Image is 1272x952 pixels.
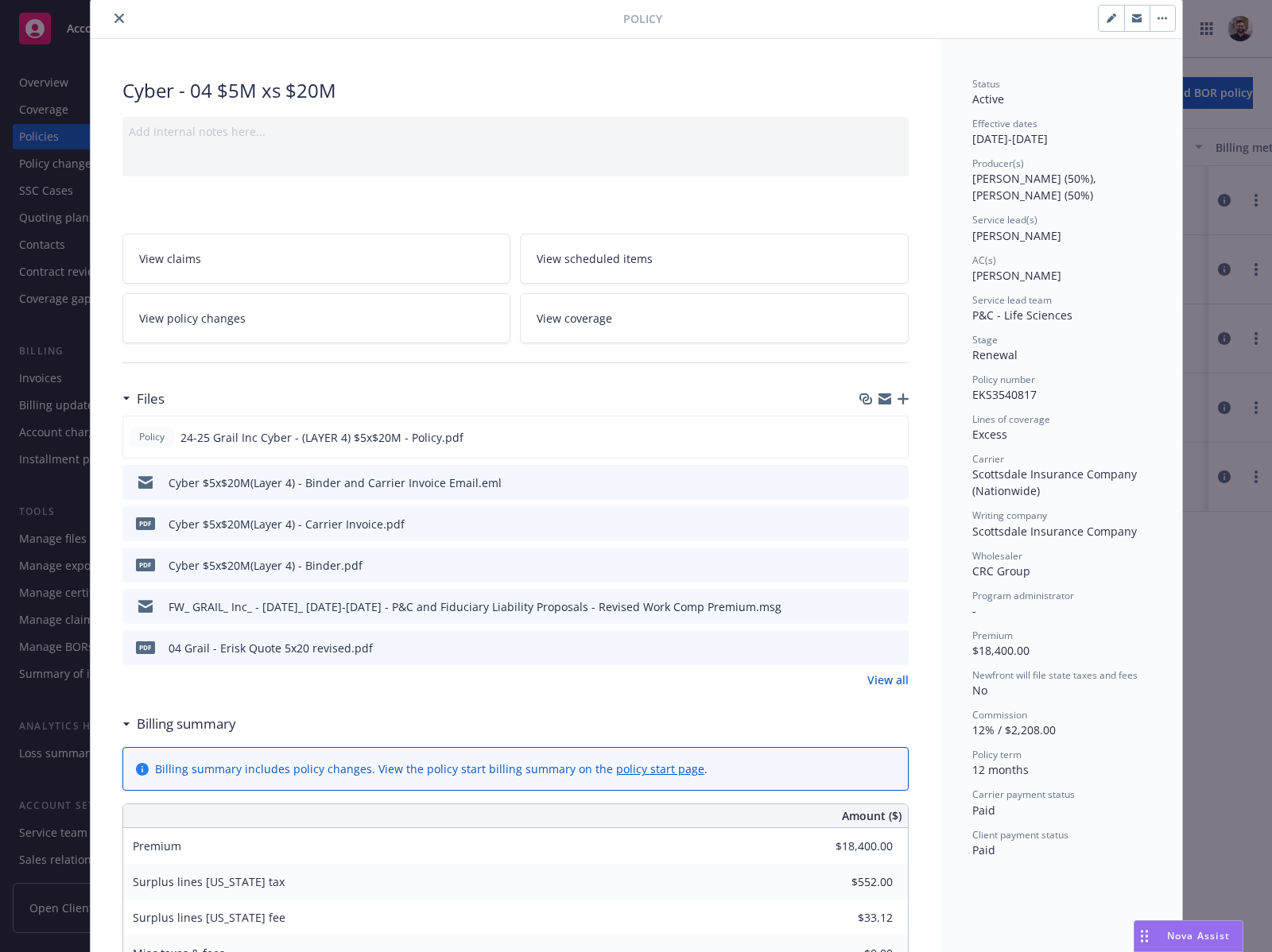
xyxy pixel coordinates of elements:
[799,906,902,930] input: 0.00
[520,234,909,284] a: View scheduled items
[888,557,902,574] button: preview file
[122,77,909,104] div: Cyber - 04 $5M xs $20M
[1134,921,1154,951] div: Drag to move
[888,640,902,656] button: preview file
[972,549,1022,563] span: Wholesaler
[169,640,373,656] div: 04 Grail - Erisk Quote 5x20 revised.pdf
[972,563,1030,579] span: CRC Group
[972,427,1007,442] span: Excess
[972,228,1061,243] span: [PERSON_NAME]
[169,474,502,491] div: Cyber $5x$20M(Layer 4) - Binder and Carrier Invoice Email.eml
[520,293,909,343] a: View coverage
[972,683,987,698] span: No
[888,474,902,491] button: preview file
[139,250,201,267] span: View claims
[863,598,875,615] button: download file
[122,714,236,734] div: Billing summary
[972,77,1000,91] span: Status
[972,466,1140,498] span: Scottsdale Insurance Company (Nationwide)
[888,516,902,532] button: preview file
[972,629,1013,642] span: Premium
[867,671,909,688] a: View all
[180,429,463,446] span: 24-25 Grail Inc Cyber - (LAYER 4) $5x$20M - Policy.pdf
[623,10,662,27] span: Policy
[887,429,902,446] button: preview file
[133,874,285,889] span: Surplus lines [US_STATE] tax
[137,714,236,734] h3: Billing summary
[122,389,165,409] div: Files
[972,157,1024,170] span: Producer(s)
[863,640,875,656] button: download file
[972,828,1068,842] span: Client payment status
[972,253,996,267] span: AC(s)
[862,429,874,446] button: download file
[972,842,995,857] span: Paid
[972,509,1047,522] span: Writing company
[972,347,1018,362] span: Renewal
[863,557,875,574] button: download file
[136,641,155,653] span: pdf
[863,474,875,491] button: download file
[616,761,704,776] a: policy start page
[972,668,1138,682] span: Newfront will file state taxes and fees
[972,171,1099,203] span: [PERSON_NAME] (50%), [PERSON_NAME] (50%)
[136,517,155,529] span: pdf
[888,598,902,615] button: preview file
[537,250,653,267] span: View scheduled items
[972,748,1022,761] span: Policy term
[169,598,781,615] div: FW_ GRAIL_ Inc_ - [DATE]_ [DATE]-[DATE] - P&C and Fiduciary Liability Proposals - Revised Work Co...
[972,91,1004,106] span: Active
[972,589,1074,602] span: Program administrator
[863,516,875,532] button: download file
[129,123,902,140] div: Add internal notes here...
[972,387,1037,402] span: EKS3540817
[1167,929,1230,942] span: Nova Assist
[110,9,129,28] button: close
[537,310,612,327] span: View coverage
[169,516,405,532] div: Cyber $5x$20M(Layer 4) - Carrier Invoice.pdf
[122,234,511,284] a: View claims
[136,430,168,444] span: Policy
[972,373,1035,386] span: Policy number
[972,603,976,618] span: -
[972,412,1050,426] span: Lines of coverage
[972,762,1029,777] span: 12 months
[972,117,1150,147] div: [DATE] - [DATE]
[972,643,1030,658] span: $18,400.00
[139,310,246,327] span: View policy changes
[137,389,165,409] h3: Files
[972,308,1072,323] span: P&C - Life Sciences
[133,838,181,853] span: Premium
[972,452,1004,466] span: Carrier
[972,268,1061,283] span: [PERSON_NAME]
[972,524,1137,539] span: Scottsdale Insurance Company
[972,803,995,818] span: Paid
[972,708,1027,722] span: Commission
[972,117,1037,130] span: Effective dates
[972,788,1075,801] span: Carrier payment status
[1134,920,1243,952] button: Nova Assist
[169,557,363,574] div: Cyber $5x$20M(Layer 4) - Binder.pdf
[972,333,998,346] span: Stage
[972,722,1056,737] span: 12% / $2,208.00
[155,760,708,777] div: Billing summary includes policy changes. View the policy start billing summary on the .
[842,807,902,824] span: Amount ($)
[799,834,902,858] input: 0.00
[133,910,285,925] span: Surplus lines [US_STATE] fee
[799,870,902,894] input: 0.00
[972,293,1052,307] span: Service lead team
[122,293,511,343] a: View policy changes
[136,559,155,571] span: pdf
[972,213,1037,226] span: Service lead(s)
